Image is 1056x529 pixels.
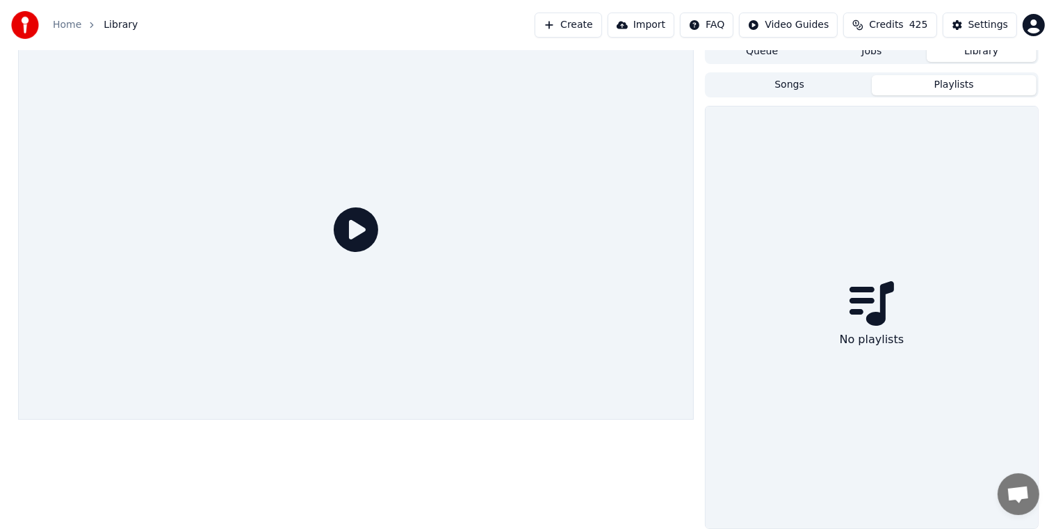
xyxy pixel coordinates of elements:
[817,42,927,62] button: Jobs
[869,18,903,32] span: Credits
[909,18,928,32] span: 425
[53,18,81,32] a: Home
[927,42,1037,62] button: Library
[707,75,872,95] button: Songs
[707,42,817,62] button: Queue
[680,13,733,38] button: FAQ
[998,473,1039,515] a: Open chat
[968,18,1008,32] div: Settings
[872,75,1037,95] button: Playlists
[104,18,138,32] span: Library
[535,13,602,38] button: Create
[739,13,838,38] button: Video Guides
[608,13,674,38] button: Import
[53,18,138,32] nav: breadcrumb
[11,11,39,39] img: youka
[834,326,910,354] div: No playlists
[943,13,1017,38] button: Settings
[843,13,936,38] button: Credits425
